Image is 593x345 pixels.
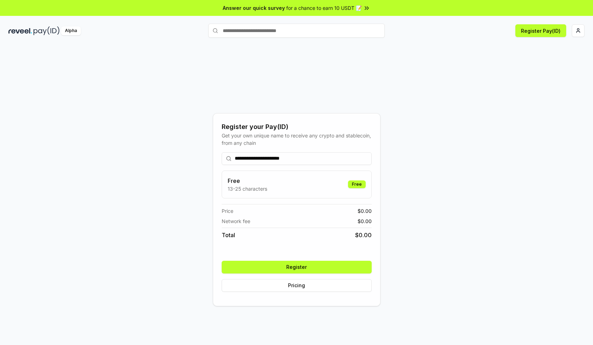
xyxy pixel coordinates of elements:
img: pay_id [34,26,60,35]
span: $ 0.00 [358,217,372,225]
span: Network fee [222,217,250,225]
span: Answer our quick survey [223,4,285,12]
button: Register Pay(ID) [515,24,566,37]
div: Register your Pay(ID) [222,122,372,132]
button: Register [222,261,372,273]
span: $ 0.00 [358,207,372,215]
div: Free [348,180,366,188]
span: Total [222,231,235,239]
img: reveel_dark [8,26,32,35]
div: Get your own unique name to receive any crypto and stablecoin, from any chain [222,132,372,147]
button: Pricing [222,279,372,292]
p: 13-25 characters [228,185,267,192]
span: $ 0.00 [355,231,372,239]
span: Price [222,207,233,215]
h3: Free [228,177,267,185]
span: for a chance to earn 10 USDT 📝 [286,4,362,12]
div: Alpha [61,26,81,35]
